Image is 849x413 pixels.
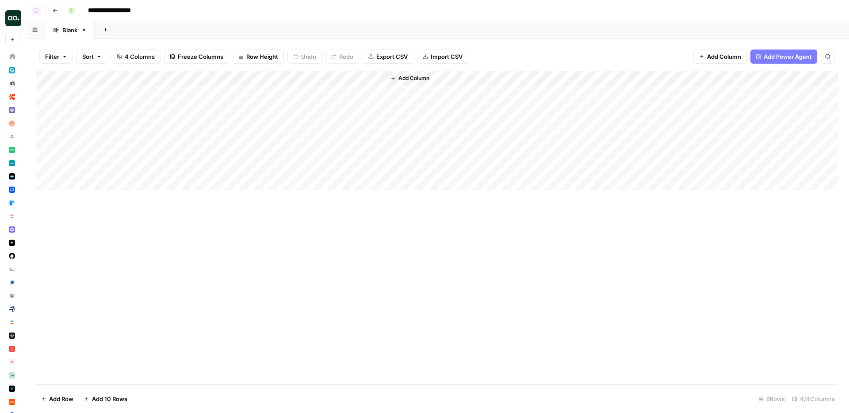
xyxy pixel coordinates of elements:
button: Add Power Agent [750,50,817,64]
span: Add Row [49,394,73,403]
span: Sort [82,52,94,61]
button: Workspace: AirOps - AEO [5,7,19,29]
button: Add 10 Rows [79,392,133,406]
a: Blank [45,21,95,39]
span: Import CSV [431,52,463,61]
img: h6qlr8a97mop4asab8l5qtldq2wv [9,173,15,180]
button: Export CSV [363,50,413,64]
img: a9mur837mohu50bzw3stmy70eh87 [9,386,15,392]
img: red1k5sizbc2zfjdzds8kz0ky0wq [9,253,15,259]
span: Add Power Agent [764,52,812,61]
img: mhv33baw7plipcpp00rsngv1nu95 [9,147,15,153]
a: Home [5,50,19,64]
img: kaevn8smg0ztd3bicv5o6c24vmo8 [9,306,15,312]
button: Row Height [233,50,284,64]
button: Add Column [693,50,747,64]
img: AirOps - AEO Logo [5,10,21,26]
img: hlg0wqi1id4i6sbxkcpd2tyblcaw [9,120,15,126]
span: Add Column [398,74,429,82]
img: 2ud796hvc3gw7qwjscn75txc5abr [9,319,15,325]
span: 4 Columns [125,52,155,61]
span: Freeze Columns [178,52,223,61]
button: Add Row [36,392,79,406]
img: 6os5al305rae5m5hhkke1ziqya7s [9,372,15,379]
button: Freeze Columns [164,50,229,64]
img: 0idox3onazaeuxox2jono9vm549w [9,240,15,246]
span: Add 10 Rows [92,394,127,403]
img: jkhkcar56nid5uw4tq7euxnuco2o [9,94,15,100]
img: nyvnio03nchgsu99hj5luicuvesv [9,213,15,219]
button: Add Column [387,73,433,84]
img: z4c86av58qw027qbtb91h24iuhub [9,187,15,193]
button: Undo [287,50,322,64]
div: Blank [62,26,77,34]
img: azd67o9nw473vll9dbscvlvo9wsn [9,333,15,339]
span: Export CSV [376,52,408,61]
img: apu0vsiwfa15xu8z64806eursjsk [9,67,15,73]
img: fr92439b8i8d8kixz6owgxh362ib [9,200,15,206]
button: Filter [39,50,73,64]
button: Import CSV [417,50,468,64]
span: Undo [301,52,316,61]
span: Row Height [246,52,278,61]
img: l4muj0jjfg7df9oj5fg31blri2em [9,359,15,365]
img: glq0fklpdxbalhn7i6kvfbbvs11n [9,279,15,286]
button: 4 Columns [111,50,161,64]
img: hcm4s7ic2xq26rsmuray6dv1kquq [9,346,15,352]
img: 78cr82s63dt93a7yj2fue7fuqlci [9,160,15,166]
div: 4/4 Columns [788,392,838,406]
img: m87i3pytwzu9d7629hz0batfjj1p [9,80,15,87]
img: k09s5utkby11dt6rxf2w9zgb46r0 [9,266,15,272]
img: xf6b4g7v9n1cfco8wpzm78dqnb6e [9,293,15,299]
span: Filter [45,52,59,61]
div: 6 Rows [755,392,788,406]
button: Redo [325,50,359,64]
img: 8scb49tlb2vriaw9mclg8ae1t35j [9,399,15,405]
button: Sort [76,50,107,64]
span: Add Column [707,52,741,61]
img: gddfodh0ack4ddcgj10xzwv4nyos [9,134,15,140]
span: Redo [339,52,353,61]
img: rkye1xl29jr3pw1t320t03wecljb [9,107,15,113]
img: wev6amecshr6l48lvue5fy0bkco1 [9,226,15,233]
